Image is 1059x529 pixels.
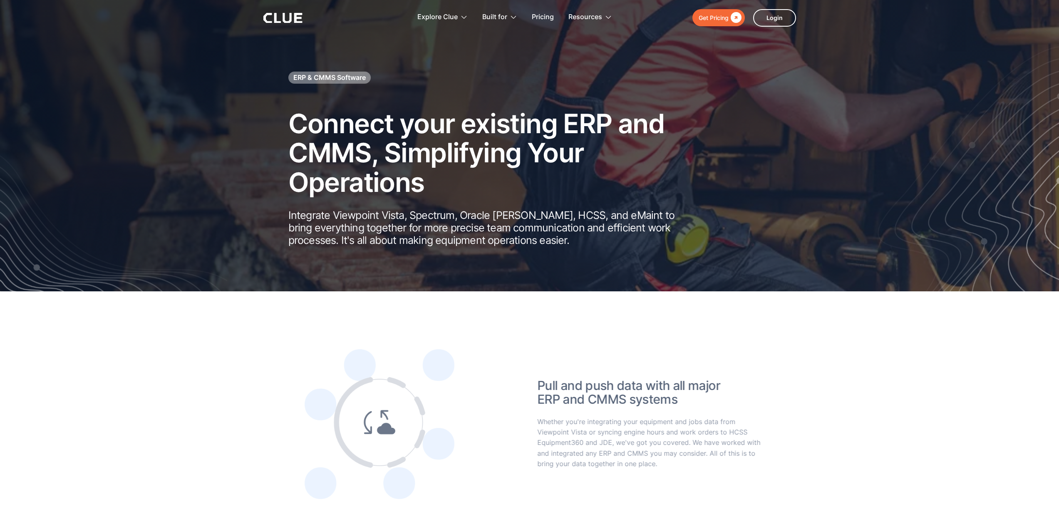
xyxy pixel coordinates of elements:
[532,4,554,30] a: Pricing
[482,4,507,30] div: Built for
[482,4,517,30] div: Built for
[729,12,742,23] div: 
[537,370,762,406] h2: Pull and push data with all major ERP and CMMS systems
[417,4,468,30] div: Explore Clue
[288,109,684,197] h2: Connect your existing ERP and CMMS, Simplifying Your Operations
[305,349,454,499] img: Cloud data synchronization icon
[293,73,366,82] h1: ERP & CMMS Software
[699,12,729,23] div: Get Pricing
[288,209,684,246] p: Integrate Viewpoint Vista, Spectrum, Oracle [PERSON_NAME], HCSS, and eMaint to bring everything t...
[568,4,612,30] div: Resources
[417,4,458,30] div: Explore Clue
[537,417,762,469] p: Whether you're integrating your equipment and jobs data from Viewpoint Vista or syncing engine ho...
[568,4,602,30] div: Resources
[875,45,1059,291] img: Construction fleet management software
[692,9,745,26] a: Get Pricing
[753,9,796,27] a: Login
